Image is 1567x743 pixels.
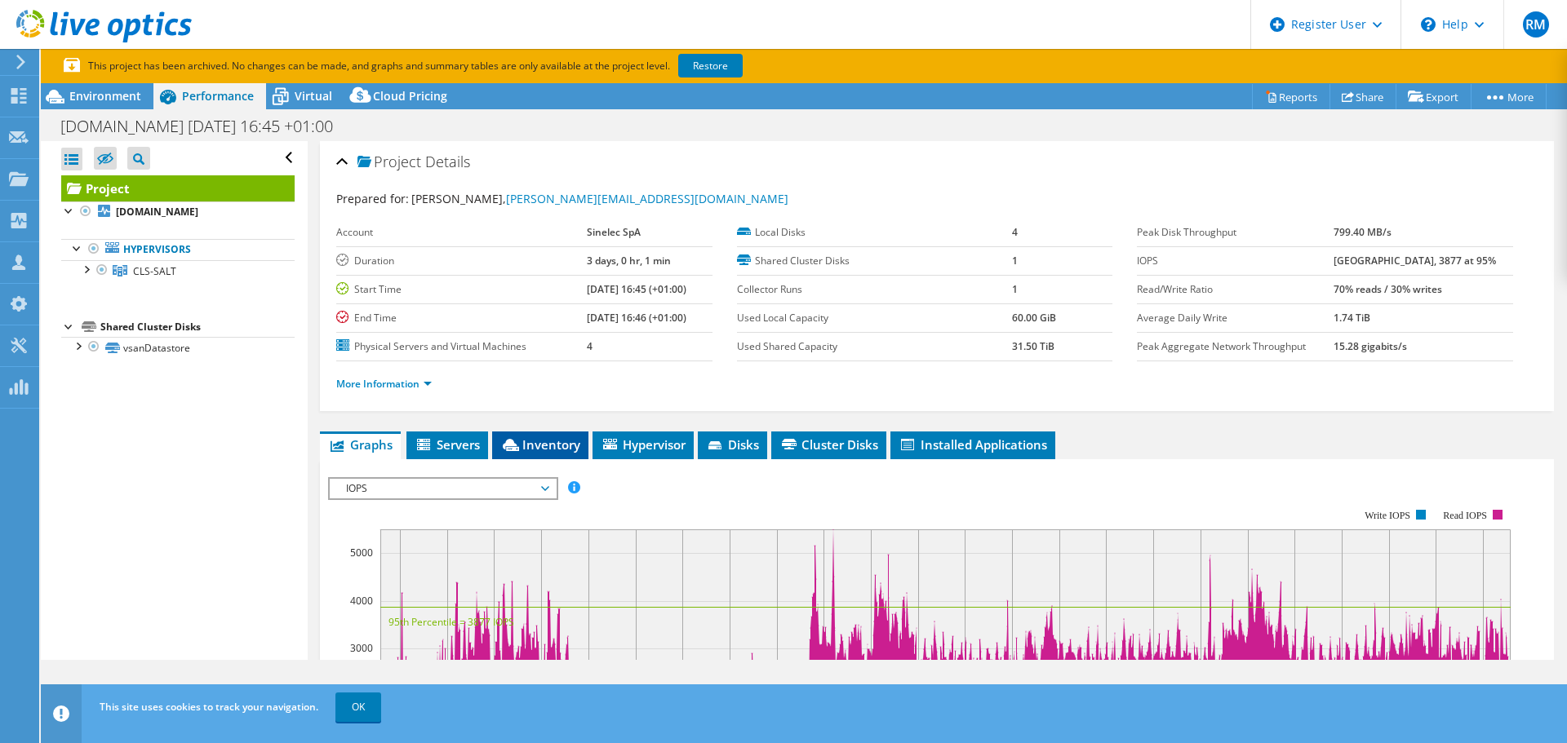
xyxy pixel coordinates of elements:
label: Average Daily Write [1137,310,1333,326]
b: 1.74 TiB [1334,311,1370,325]
label: Account [336,224,587,241]
label: IOPS [1137,253,1333,269]
span: This site uses cookies to track your navigation. [100,700,318,714]
b: 31.50 TiB [1012,339,1054,353]
b: 15.28 gigabits/s [1334,339,1407,353]
b: Sinelec SpA [587,225,641,239]
a: OK [335,692,381,722]
div: Shared Cluster Disks [100,317,295,337]
span: Environment [69,88,141,104]
b: 1 [1012,254,1018,268]
label: Used Local Capacity [737,310,1012,326]
a: Reports [1252,84,1330,109]
a: More [1471,84,1547,109]
label: Duration [336,253,587,269]
b: [DATE] 16:45 (+01:00) [587,282,686,296]
span: RM [1523,11,1549,38]
label: Used Shared Capacity [737,338,1012,355]
text: Read IOPS [1444,510,1488,521]
b: 60.00 GiB [1012,311,1056,325]
a: CLS-SALT [61,260,295,281]
a: vsanDatastore [61,337,295,358]
span: Details [425,152,470,171]
span: Installed Applications [899,436,1047,453]
b: [DOMAIN_NAME] [116,205,198,219]
b: 3 days, 0 hr, 1 min [587,254,671,268]
label: End Time [336,310,587,326]
label: Peak Disk Throughput [1137,224,1333,241]
b: [DATE] 16:46 (+01:00) [587,311,686,325]
span: Virtual [295,88,332,104]
b: 4 [1012,225,1018,239]
svg: \n [1421,17,1436,32]
span: Project [357,154,421,170]
text: 4000 [350,594,373,608]
span: CLS-SALT [133,264,176,278]
b: 799.40 MB/s [1334,225,1392,239]
text: 3000 [350,641,373,655]
b: 70% reads / 30% writes [1334,282,1442,296]
a: [PERSON_NAME][EMAIL_ADDRESS][DOMAIN_NAME] [506,191,788,206]
label: Shared Cluster Disks [737,253,1012,269]
label: Local Disks [737,224,1012,241]
label: Collector Runs [737,281,1012,298]
text: 5000 [350,546,373,559]
a: Restore [678,54,743,77]
text: Write IOPS [1365,510,1410,521]
a: Project [61,175,295,201]
span: Performance [182,88,254,104]
span: [PERSON_NAME], [411,191,788,206]
a: [DOMAIN_NAME] [61,201,295,223]
label: Physical Servers and Virtual Machines [336,338,587,355]
p: This project has been archived. No changes can be made, and graphs and summary tables are only av... [64,57,863,75]
b: 4 [587,339,593,353]
label: Prepared for: [336,191,409,206]
label: Peak Aggregate Network Throughput [1137,338,1333,355]
span: Inventory [500,436,580,453]
label: Start Time [336,281,587,298]
b: [GEOGRAPHIC_DATA], 3877 at 95% [1334,254,1496,268]
span: Disks [706,436,759,453]
a: Hypervisors [61,239,295,260]
b: 1 [1012,282,1018,296]
span: IOPS [338,479,548,498]
span: Servers [415,436,480,453]
span: Graphs [328,436,393,453]
span: Hypervisor [601,436,686,453]
h1: [DOMAIN_NAME] [DATE] 16:45 +01:00 [53,117,358,135]
a: More Information [336,377,432,391]
span: Cluster Disks [779,436,878,453]
a: Share [1330,84,1396,109]
label: Read/Write Ratio [1137,281,1333,298]
a: Export [1396,84,1472,109]
text: 95th Percentile = 3877 IOPS [388,615,514,629]
span: Cloud Pricing [373,88,447,104]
